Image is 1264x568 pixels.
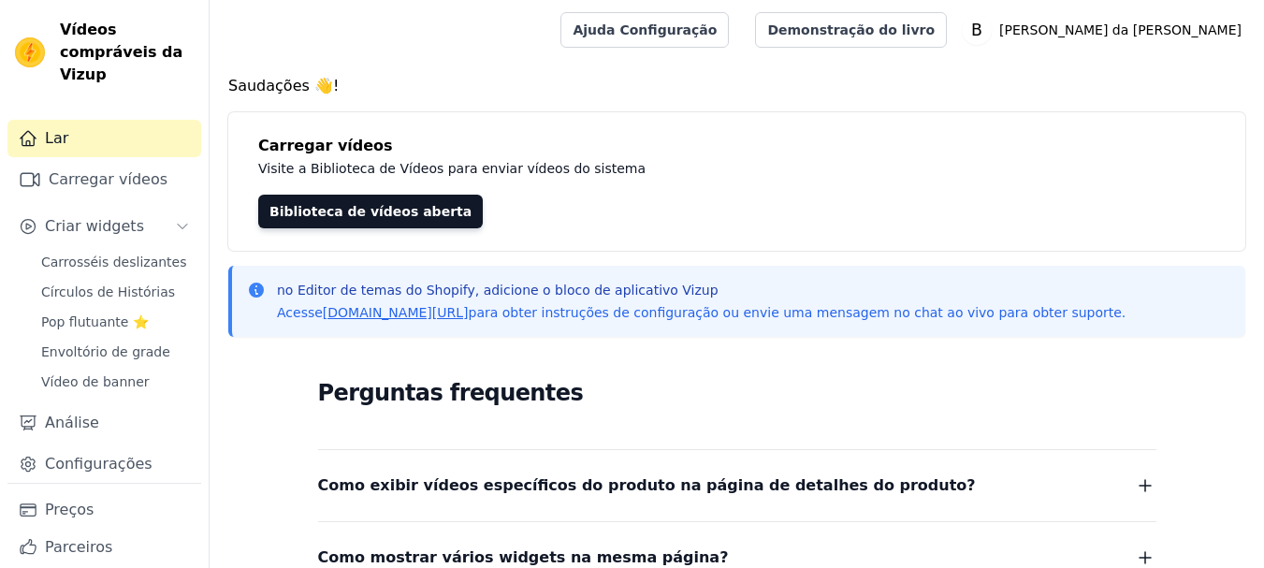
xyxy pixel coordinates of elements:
[560,12,729,48] a: Ajuda Configuração
[60,21,182,83] font: Vídeos compráveis da Vizup
[258,195,483,228] a: Biblioteca de vídeos aberta
[30,339,201,365] a: Envoltório de grade
[45,455,153,473] font: Configurações
[41,374,150,389] font: Vídeo de banner
[469,305,1126,320] font: para obter instruções de configuração ou envie uma mensagem no chat ao vivo para obter suporte.
[7,161,201,198] a: Carregar vídeos
[269,204,472,219] font: Biblioteca de vídeos aberta
[45,501,94,518] font: Preços
[228,77,339,95] font: Saudações 👋!
[7,445,201,483] a: Configurações
[7,404,201,442] a: Análise
[7,491,201,529] a: Preços
[971,21,982,39] text: B
[41,284,175,299] font: Círculos de Histórias
[45,129,68,147] font: Lar
[318,380,584,406] font: Perguntas frequentes
[318,473,1156,499] button: Como exibir vídeos específicos do produto na página de detalhes do produto?
[30,369,201,395] a: Vídeo de banner
[15,37,45,67] img: Visualizar
[41,255,186,269] font: Carrosséis deslizantes
[258,161,646,176] font: Visite a Biblioteca de Vídeos para enviar vídeos do sistema
[30,309,201,335] a: Pop flutuante ⭐
[277,283,719,298] font: no Editor de temas do Shopify, adicione o bloco de aplicativo Vizup
[41,344,170,359] font: Envoltório de grade
[49,170,167,188] font: Carregar vídeos
[962,13,1249,47] button: B [PERSON_NAME] da [PERSON_NAME]
[45,538,112,556] font: Parceiros
[258,137,393,154] font: Carregar vídeos
[318,548,729,566] font: Como mostrar vários widgets na mesma página?
[30,249,201,275] a: Carrosséis deslizantes
[767,22,935,37] font: Demonstração do livro
[573,22,717,37] font: Ajuda Configuração
[7,120,201,157] a: Lar
[7,208,201,245] button: Criar widgets
[45,217,144,235] font: Criar widgets
[755,12,947,48] a: Demonstração do livro
[318,476,976,494] font: Como exibir vídeos específicos do produto na página de detalhes do produto?
[45,414,99,431] font: Análise
[999,22,1242,37] font: [PERSON_NAME] da [PERSON_NAME]
[30,279,201,305] a: Círculos de Histórias
[41,314,149,329] font: Pop flutuante ⭐
[323,305,469,320] a: [DOMAIN_NAME][URL]
[277,305,323,320] font: Acesse
[7,529,201,566] a: Parceiros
